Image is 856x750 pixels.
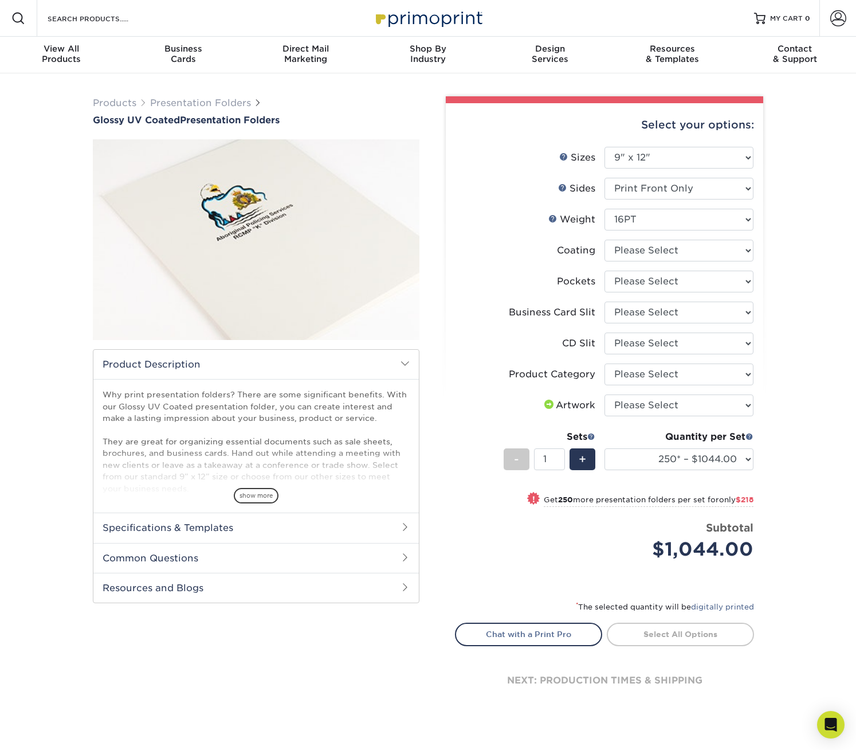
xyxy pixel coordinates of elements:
a: Chat with a Print Pro [455,623,602,646]
a: Contact& Support [734,37,856,73]
span: Contact [734,44,856,54]
a: Resources& Templates [611,37,733,73]
div: next: production times & shipping [455,646,754,715]
div: Services [489,44,611,64]
span: MY CART [770,14,803,24]
div: Pockets [557,275,595,288]
a: BusinessCards [122,37,244,73]
div: Industry [367,44,489,64]
a: digitally printed [691,603,754,611]
div: Open Intercom Messenger [817,711,845,739]
span: show more [234,488,278,503]
span: $218 [736,495,753,504]
span: Resources [611,44,733,54]
span: Shop By [367,44,489,54]
img: Glossy UV Coated 01 [93,127,419,353]
span: 0 [805,14,810,22]
div: $1,044.00 [613,536,753,563]
img: Primoprint [371,6,485,30]
span: Direct Mail [245,44,367,54]
span: ! [532,493,535,505]
div: & Templates [611,44,733,64]
small: The selected quantity will be [576,603,754,611]
div: Sets [504,430,595,444]
div: Product Category [509,368,595,381]
a: Direct MailMarketing [245,37,367,73]
div: & Support [734,44,856,64]
div: Weight [548,213,595,226]
a: Presentation Folders [150,97,251,108]
div: Sizes [559,151,595,165]
div: Sides [558,182,595,196]
span: Glossy UV Coated [93,115,180,126]
div: Artwork [542,399,595,412]
a: Products [93,97,136,108]
p: Why print presentation folders? There are some significant benefits. With our Glossy UV Coated pr... [103,389,410,541]
a: Select All Options [607,623,754,646]
span: Design [489,44,611,54]
input: SEARCH PRODUCTS..... [46,11,158,25]
a: DesignServices [489,37,611,73]
strong: 250 [558,495,573,504]
div: Marketing [245,44,367,64]
a: Shop ByIndustry [367,37,489,73]
span: - [514,451,519,468]
div: Cards [122,44,244,64]
strong: Subtotal [706,521,753,534]
span: only [719,495,753,504]
small: Get more presentation folders per set for [544,495,753,507]
a: Glossy UV CoatedPresentation Folders [93,115,419,126]
div: Business Card Slit [509,306,595,319]
div: Select your options: [455,103,754,147]
span: + [579,451,586,468]
div: Coating [557,244,595,257]
h2: Product Description [93,350,419,379]
div: Quantity per Set [604,430,753,444]
div: CD Slit [562,337,595,350]
h2: Resources and Blogs [93,573,419,603]
h2: Common Questions [93,543,419,573]
h2: Specifications & Templates [93,513,419,542]
h1: Presentation Folders [93,115,419,126]
span: Business [122,44,244,54]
